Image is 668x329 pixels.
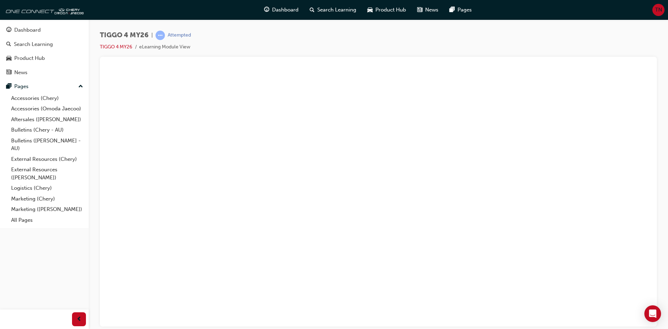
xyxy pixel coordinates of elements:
[8,103,86,114] a: Accessories (Omoda Jaecoo)
[417,6,422,14] span: news-icon
[425,6,438,14] span: News
[8,215,86,226] a: All Pages
[8,114,86,125] a: Aftersales ([PERSON_NAME])
[3,52,86,65] a: Product Hub
[264,6,269,14] span: guage-icon
[14,40,53,48] div: Search Learning
[3,3,83,17] img: oneconnect
[3,24,86,37] a: Dashboard
[139,43,190,51] li: eLearning Module View
[317,6,356,14] span: Search Learning
[8,135,86,154] a: Bulletins ([PERSON_NAME] - AU)
[412,3,444,17] a: news-iconNews
[77,315,82,324] span: prev-icon
[367,6,373,14] span: car-icon
[6,41,11,48] span: search-icon
[3,38,86,51] a: Search Learning
[375,6,406,14] span: Product Hub
[14,69,27,77] div: News
[644,305,661,322] div: Open Intercom Messenger
[3,80,86,93] button: Pages
[652,4,665,16] button: TN
[8,93,86,104] a: Accessories (Chery)
[6,84,11,90] span: pages-icon
[458,6,472,14] span: Pages
[8,164,86,183] a: External Resources ([PERSON_NAME])
[362,3,412,17] a: car-iconProduct Hub
[6,70,11,76] span: news-icon
[8,125,86,135] a: Bulletins (Chery - AU)
[168,32,191,39] div: Attempted
[259,3,304,17] a: guage-iconDashboard
[14,26,41,34] div: Dashboard
[272,6,299,14] span: Dashboard
[100,31,149,39] span: TIGGO 4 MY26
[450,6,455,14] span: pages-icon
[8,183,86,194] a: Logistics (Chery)
[151,31,153,39] span: |
[304,3,362,17] a: search-iconSearch Learning
[655,6,662,14] span: TN
[14,54,45,62] div: Product Hub
[156,31,165,40] span: learningRecordVerb_ATTEMPT-icon
[6,55,11,62] span: car-icon
[100,44,132,50] a: TIGGO 4 MY26
[8,154,86,165] a: External Resources (Chery)
[310,6,315,14] span: search-icon
[6,27,11,33] span: guage-icon
[78,82,83,91] span: up-icon
[3,66,86,79] a: News
[3,22,86,80] button: DashboardSearch LearningProduct HubNews
[444,3,477,17] a: pages-iconPages
[14,83,29,91] div: Pages
[8,194,86,204] a: Marketing (Chery)
[8,204,86,215] a: Marketing ([PERSON_NAME])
